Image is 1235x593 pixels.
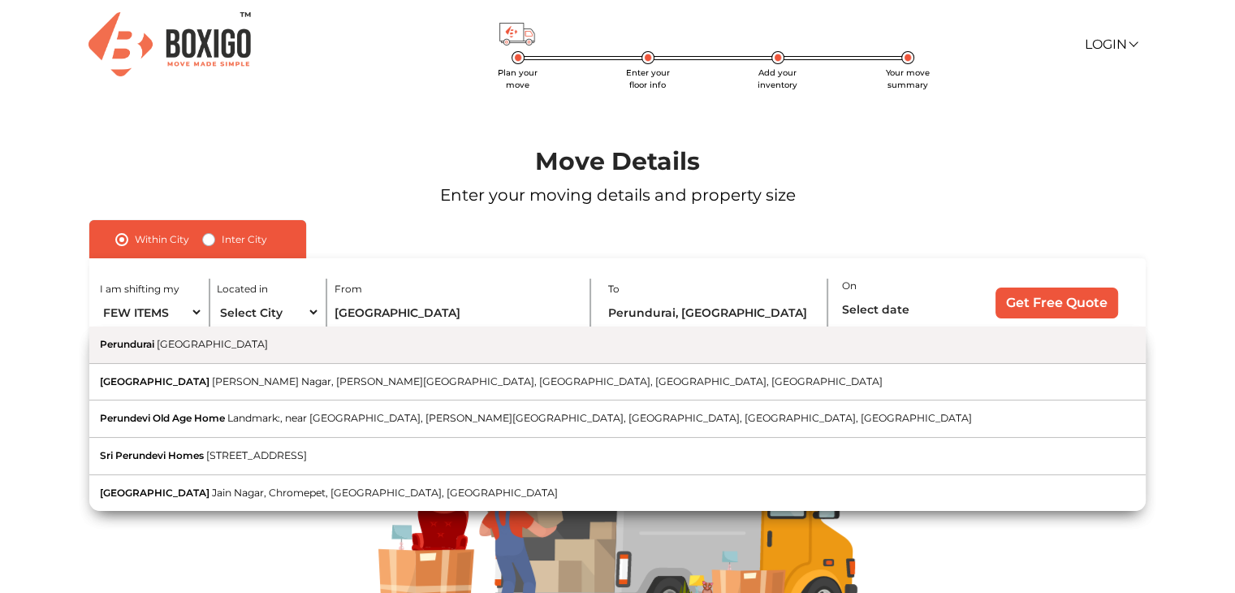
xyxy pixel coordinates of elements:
button: [GEOGRAPHIC_DATA]Jain Nagar, Chromepet, [GEOGRAPHIC_DATA], [GEOGRAPHIC_DATA] [89,475,1146,512]
button: Perundevi Old Age HomeLandmark:, near [GEOGRAPHIC_DATA], [PERSON_NAME][GEOGRAPHIC_DATA], [GEOGRAP... [89,400,1146,438]
label: Within City [135,230,189,249]
span: Add your inventory [758,67,797,90]
span: [GEOGRAPHIC_DATA] [100,487,209,499]
label: From [335,282,362,296]
span: Enter your floor info [626,67,670,90]
span: [PERSON_NAME] Nagar, [PERSON_NAME][GEOGRAPHIC_DATA], [GEOGRAPHIC_DATA], [GEOGRAPHIC_DATA], [GEOGR... [212,375,883,387]
button: [GEOGRAPHIC_DATA][PERSON_NAME] Nagar, [PERSON_NAME][GEOGRAPHIC_DATA], [GEOGRAPHIC_DATA], [GEOGRAP... [89,364,1146,401]
span: Jain Nagar, Chromepet, [GEOGRAPHIC_DATA], [GEOGRAPHIC_DATA] [212,487,558,499]
label: To [607,282,619,296]
label: Inter City [222,230,267,249]
input: Locality [335,298,576,327]
span: Your move summary [886,67,930,90]
span: [STREET_ADDRESS] [206,449,307,461]
p: Enter your moving details and property size [50,183,1185,207]
span: Perundurai [100,338,154,350]
label: Located in [217,282,268,296]
label: Is flexible? [861,323,911,340]
span: [GEOGRAPHIC_DATA] [100,375,209,387]
label: I am shifting my [100,282,179,296]
h1: Move Details [50,147,1185,176]
input: Get Free Quote [995,288,1118,318]
input: Locality [607,298,814,327]
span: [GEOGRAPHIC_DATA] [157,338,268,350]
span: Perundevi Old Age Home [100,412,225,424]
span: Sri Perundevi Homes [100,449,204,461]
input: Select date [842,295,964,323]
span: Plan your move [498,67,538,90]
button: Perundurai[GEOGRAPHIC_DATA] [89,327,1146,364]
img: Boxigo [89,12,251,76]
button: Sri Perundevi Homes[STREET_ADDRESS] [89,438,1146,475]
a: Login [1084,37,1136,52]
label: On [842,279,857,293]
span: Landmark:, near [GEOGRAPHIC_DATA], [PERSON_NAME][GEOGRAPHIC_DATA], [GEOGRAPHIC_DATA], [GEOGRAPHIC... [227,412,972,424]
